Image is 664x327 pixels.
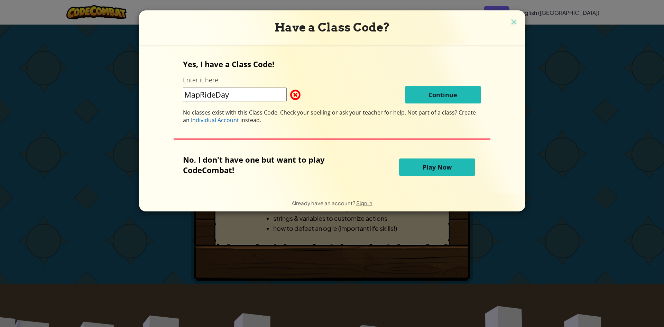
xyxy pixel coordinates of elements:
img: close icon [509,17,518,28]
label: Enter it here: [183,76,220,84]
span: instead. [239,116,261,124]
p: No, I don't have one but want to play CodeCombat! [183,154,359,175]
span: Have a Class Code? [275,20,390,34]
button: Continue [405,86,481,103]
p: Yes, I have a Class Code! [183,59,481,69]
span: Play Now [423,163,452,171]
span: Continue [428,91,457,99]
span: No classes exist with this Class Code. Check your spelling or ask your teacher for help. [183,109,407,116]
span: Already have an account? [292,200,356,206]
a: Sign in [356,200,372,206]
span: Not part of a class? Create an [183,109,476,124]
button: Play Now [399,158,475,176]
span: Individual Account [191,116,239,124]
